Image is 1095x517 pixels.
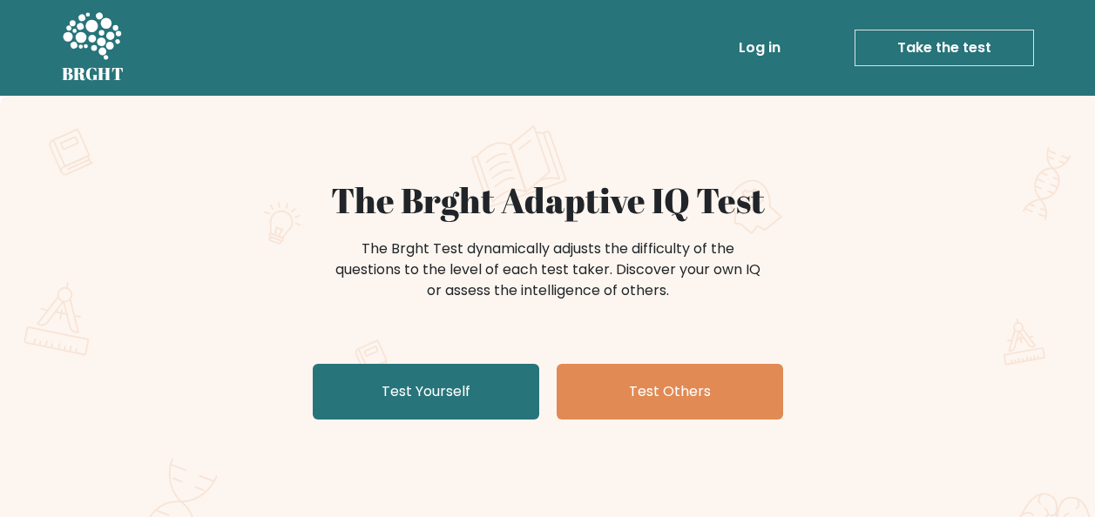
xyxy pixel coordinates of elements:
h1: The Brght Adaptive IQ Test [123,179,973,221]
a: Take the test [855,30,1034,66]
h5: BRGHT [62,64,125,84]
a: Test Others [557,364,783,420]
div: The Brght Test dynamically adjusts the difficulty of the questions to the level of each test take... [330,238,766,301]
a: BRGHT [62,7,125,89]
a: Test Yourself [313,364,539,420]
a: Log in [732,30,787,65]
